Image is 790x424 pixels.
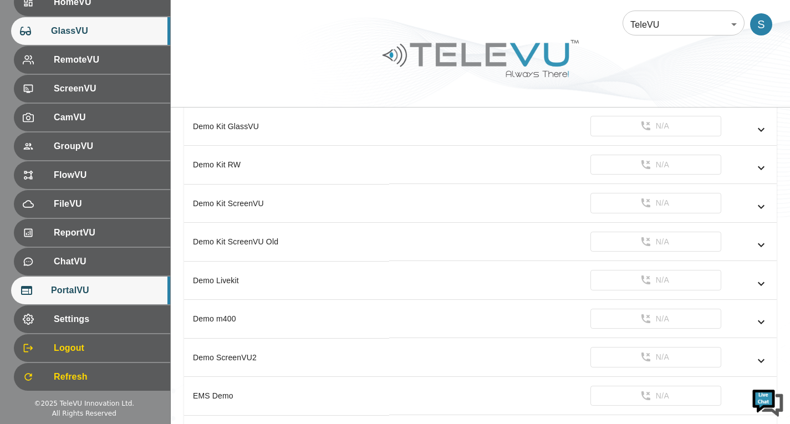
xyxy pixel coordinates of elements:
div: Demo Kit RW [193,159,380,170]
span: FileVU [54,197,161,211]
span: ScreenVU [54,82,161,95]
div: GroupVU [14,132,170,160]
div: ReportVU [14,219,170,247]
textarea: Type your message and hit 'Enter' [6,303,211,341]
span: GroupVU [54,140,161,153]
div: CamVU [14,104,170,131]
span: Logout [54,341,161,355]
span: ReportVU [54,226,161,239]
div: Demo Kit GlassVU [193,121,380,132]
div: Minimize live chat window [182,6,208,32]
div: S [750,13,772,35]
div: Demo Kit ScreenVU [193,198,380,209]
div: Demo m400 [193,313,380,324]
div: Demo Kit ScreenVU Old [193,236,380,247]
div: Settings [14,305,170,333]
span: RemoteVU [54,53,161,67]
span: Refresh [54,370,161,384]
div: Refresh [14,363,170,391]
div: GlassVU [11,17,170,45]
span: CamVU [54,111,161,124]
div: ChatVU [14,248,170,275]
div: RemoteVU [14,46,170,74]
span: ChatVU [54,255,161,268]
div: Demo Livekit [193,275,380,286]
div: FileVU [14,190,170,218]
span: GlassVU [51,24,161,38]
img: Logo [381,35,580,81]
img: d_736959983_company_1615157101543_736959983 [19,52,47,79]
div: Demo ScreenVU2 [193,352,380,363]
div: PortalVU [11,277,170,304]
div: Logout [14,334,170,362]
div: ScreenVU [14,75,170,103]
img: Chat Widget [751,385,784,418]
span: PortalVU [51,284,161,297]
div: EMS Demo [193,390,380,401]
span: Settings [54,313,161,326]
div: FlowVU [14,161,170,189]
div: Chat with us now [58,58,186,73]
span: FlowVU [54,168,161,182]
span: We're online! [64,140,153,252]
div: TeleVU [623,9,745,40]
